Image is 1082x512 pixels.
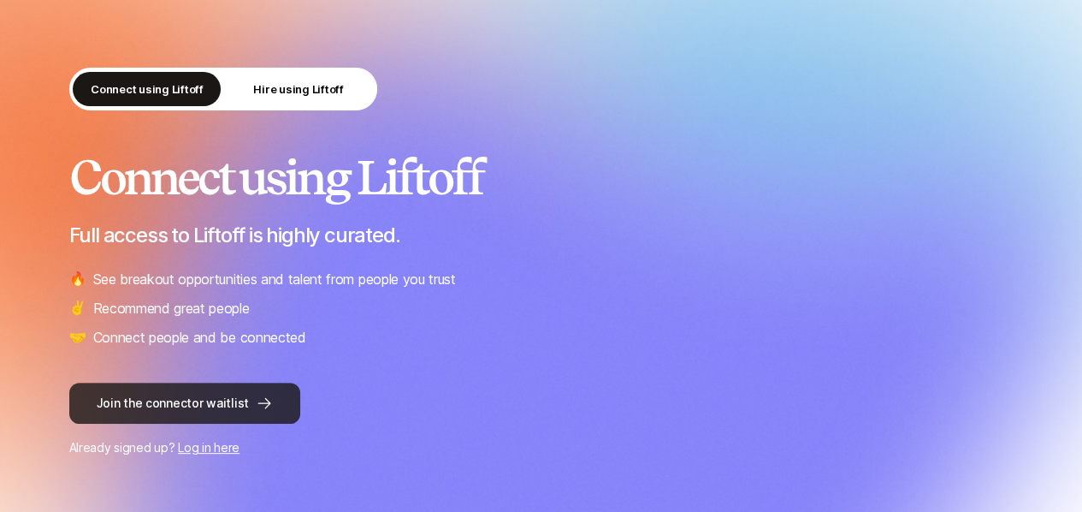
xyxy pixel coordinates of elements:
[69,297,86,319] span: ✌️
[69,268,86,290] span: 🔥
[69,326,86,348] span: 🤝
[178,440,239,455] a: Log in here
[69,383,1014,424] a: Join the connector waitlist
[69,223,1014,247] p: Full access to Liftoff is highly curated.
[93,326,306,348] p: Connect people and be connected
[91,80,204,98] p: Connect using Liftoff
[93,268,456,290] p: See breakout opportunities and talent from people you trust
[69,383,300,424] button: Join the connector waitlist
[69,152,1014,203] h2: Connect using Liftoff
[253,80,343,98] p: Hire using Liftoff
[69,438,1014,458] p: Already signed up?
[93,297,250,319] p: Recommend great people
